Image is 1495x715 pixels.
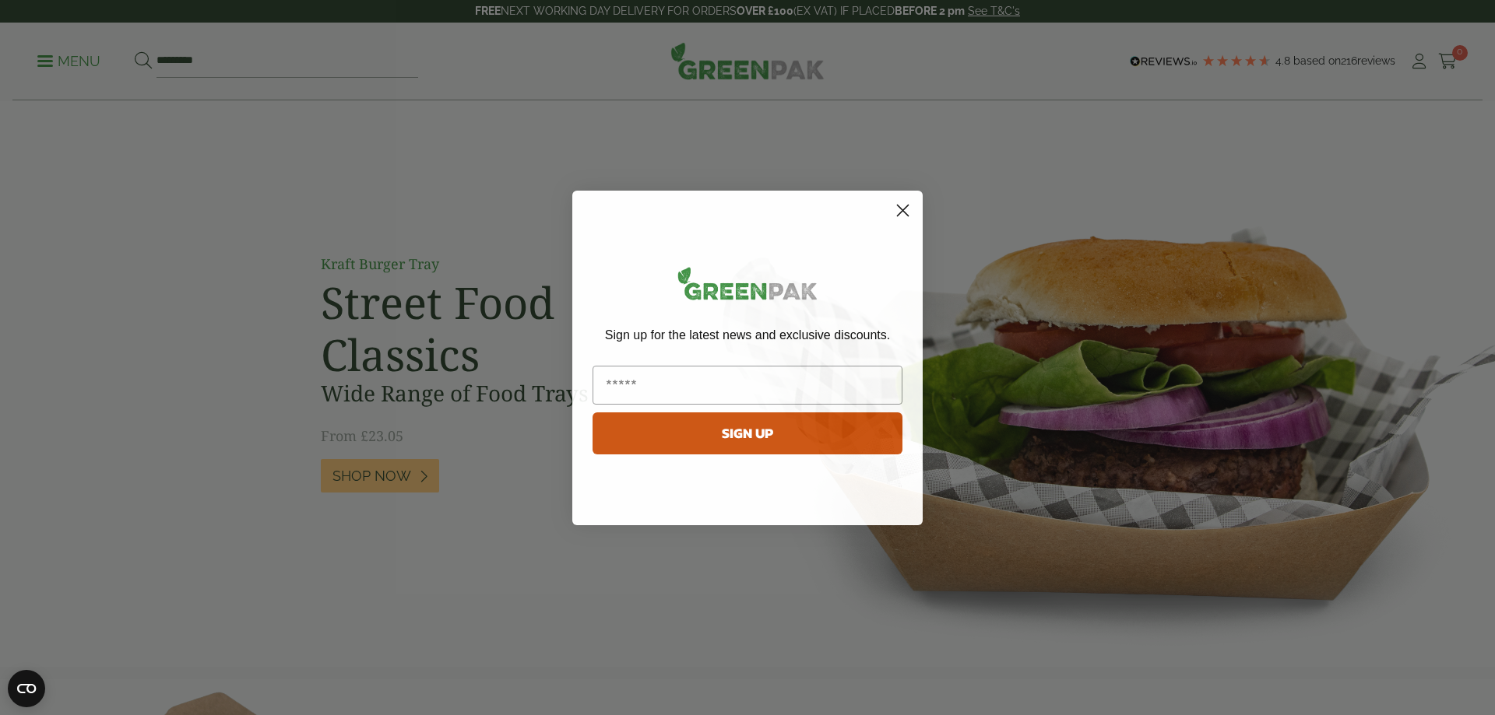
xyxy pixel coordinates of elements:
img: greenpak_logo [593,261,902,313]
button: Open CMP widget [8,670,45,707]
input: Email [593,366,902,405]
span: Sign up for the latest news and exclusive discounts. [605,328,890,342]
button: Close dialog [889,197,916,224]
button: SIGN UP [593,412,902,454]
